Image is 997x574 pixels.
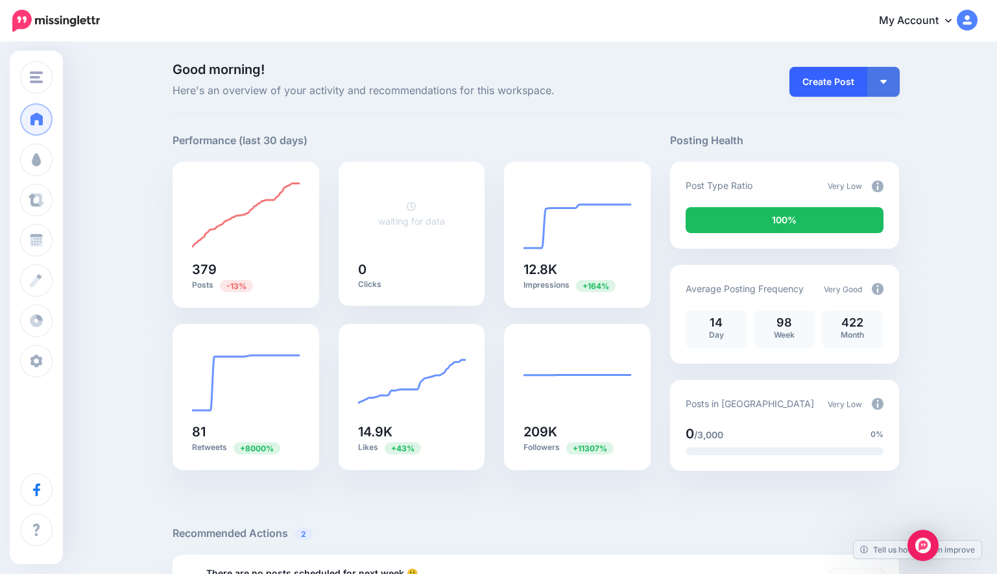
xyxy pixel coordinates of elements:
span: Previous period: 1.84K [566,442,614,455]
span: Very Good [824,284,862,294]
h5: 81 [192,425,300,438]
p: Clicks [358,279,466,290]
p: Posts in [GEOGRAPHIC_DATA] [686,396,814,411]
span: Very Low [828,181,862,191]
span: Very Low [828,399,862,409]
span: Day [709,330,724,340]
h5: 379 [192,263,300,276]
span: Previous period: 437 [220,280,253,292]
img: info-circle-grey.png [872,283,883,295]
p: 98 [760,317,809,329]
h5: 14.9K [358,425,466,438]
span: Previous period: 4.84K [576,280,616,292]
p: Posts [192,279,300,292]
span: Month [841,330,864,340]
h5: 0 [358,263,466,276]
a: Create Post [789,67,867,97]
span: Previous period: 10.4K [385,442,421,455]
p: Followers [523,442,631,454]
span: 2 [294,528,313,540]
p: 422 [828,317,877,329]
div: 100% of your posts in the last 30 days were manually created (i.e. were not from Drip Campaigns o... [686,207,883,233]
a: My Account [866,5,978,37]
h5: 12.8K [523,263,631,276]
span: Here's an overview of your activity and recommendations for this workspace. [173,82,651,99]
span: 0 [686,426,694,442]
h5: Performance (last 30 days) [173,132,307,149]
img: arrow-down-white.png [880,80,887,84]
p: Retweets [192,442,300,454]
a: waiting for data [378,201,445,227]
p: Impressions [523,279,631,292]
h5: 209K [523,425,631,438]
p: Post Type Ratio [686,178,752,193]
img: info-circle-grey.png [872,181,883,192]
span: /3,000 [694,429,723,440]
h5: Posting Health [670,132,899,149]
img: info-circle-grey.png [872,398,883,410]
span: Good morning! [173,62,265,77]
img: menu.png [30,71,43,83]
p: Average Posting Frequency [686,281,804,296]
p: Likes [358,442,466,454]
span: 0% [871,428,883,441]
div: Open Intercom Messenger [907,530,939,561]
h5: Recommended Actions [173,525,899,542]
img: Missinglettr [12,10,100,32]
span: Week [774,330,795,340]
p: 14 [692,317,741,329]
a: Tell us how we can improve [854,541,981,558]
span: Previous period: 1 [234,442,280,455]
